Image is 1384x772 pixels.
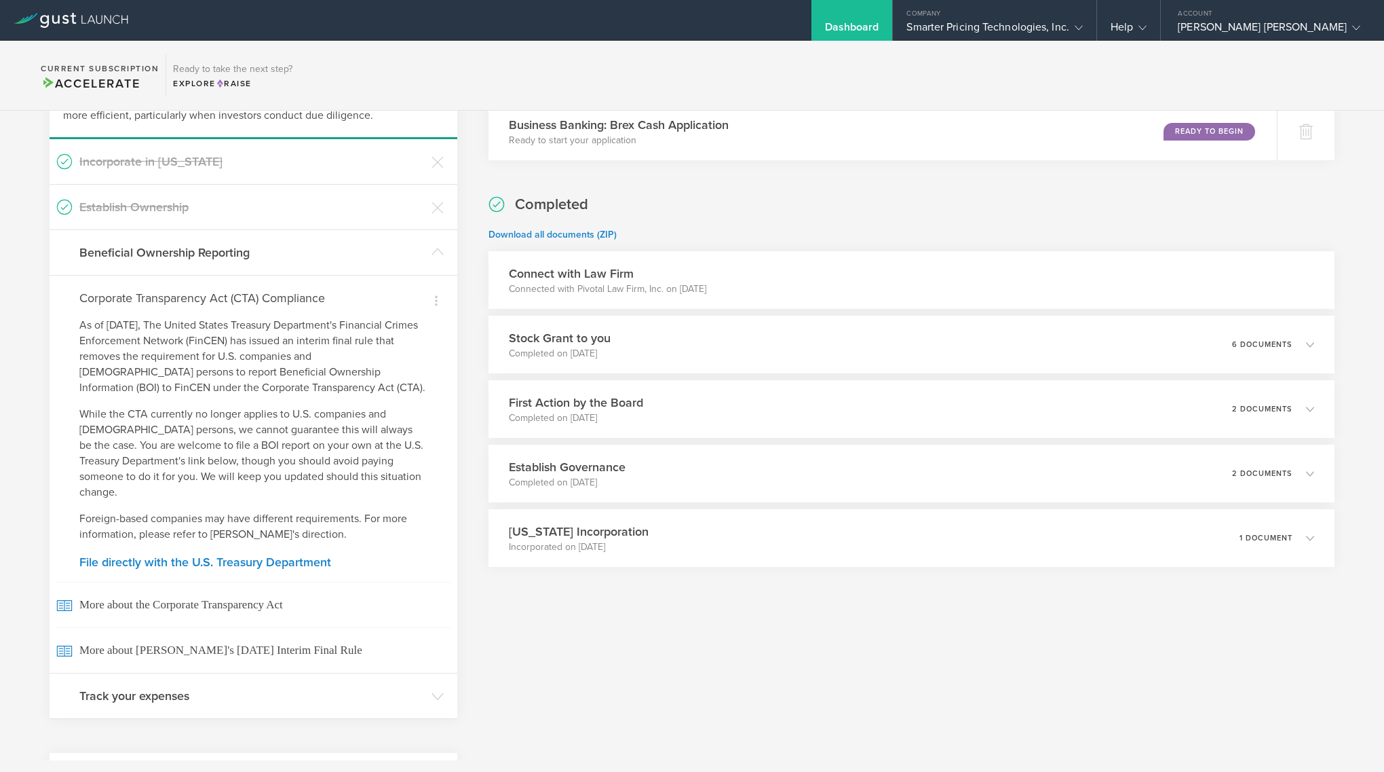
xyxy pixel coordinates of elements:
[79,244,425,261] h3: Beneficial Ownership Reporting
[488,103,1277,160] div: Business Banking: Brex Cash ApplicationReady to start your applicationReady to Begin
[79,556,427,568] a: File directly with the U.S. Treasury Department
[50,582,457,627] a: More about the Corporate Transparency Act
[1111,20,1147,41] div: Help
[56,582,450,627] span: More about the Corporate Transparency Act
[79,407,427,500] p: While the CTA currently no longer applies to U.S. companies and [DEMOGRAPHIC_DATA] persons, we ca...
[509,523,649,540] h3: [US_STATE] Incorporation
[509,394,643,411] h3: First Action by the Board
[509,458,626,476] h3: Establish Governance
[173,65,292,74] h3: Ready to take the next step?
[79,318,427,396] p: As of [DATE], The United States Treasury Department's Financial Crimes Enforcement Network (FinCE...
[1178,20,1360,41] div: [PERSON_NAME] [PERSON_NAME]
[1232,405,1292,413] p: 2 documents
[79,687,425,705] h3: Track your expenses
[509,540,649,554] p: Incorporated on [DATE]
[825,20,879,41] div: Dashboard
[79,153,425,170] h3: Incorporate in [US_STATE]
[1164,123,1255,141] div: Ready to Begin
[166,54,299,96] div: Ready to take the next step?ExploreRaise
[509,411,643,425] p: Completed on [DATE]
[509,329,611,347] h3: Stock Grant to you
[509,265,706,282] h3: Connect with Law Firm
[906,20,1082,41] div: Smarter Pricing Technologies, Inc.
[41,65,159,73] h2: Current Subscription
[79,198,425,216] h3: Establish Ownership
[56,627,450,673] span: More about [PERSON_NAME]'s [DATE] Interim Final Rule
[509,282,706,296] p: Connected with Pivotal Law Firm, Inc. on [DATE]
[1232,341,1292,348] p: 6 documents
[515,195,588,215] h2: Completed
[509,476,626,490] p: Completed on [DATE]
[488,229,617,240] a: Download all documents (ZIP)
[509,347,611,361] p: Completed on [DATE]
[216,79,252,88] span: Raise
[509,134,729,147] p: Ready to start your application
[50,627,457,673] a: More about [PERSON_NAME]'s [DATE] Interim Final Rule
[41,76,140,91] span: Accelerate
[509,116,729,134] h3: Business Banking: Brex Cash Application
[1232,470,1292,477] p: 2 documents
[79,289,427,307] h4: Corporate Transparency Act (CTA) Compliance
[1239,534,1292,542] p: 1 document
[173,77,292,90] div: Explore
[79,511,427,543] p: Foreign-based companies may have different requirements. For more information, please refer to [P...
